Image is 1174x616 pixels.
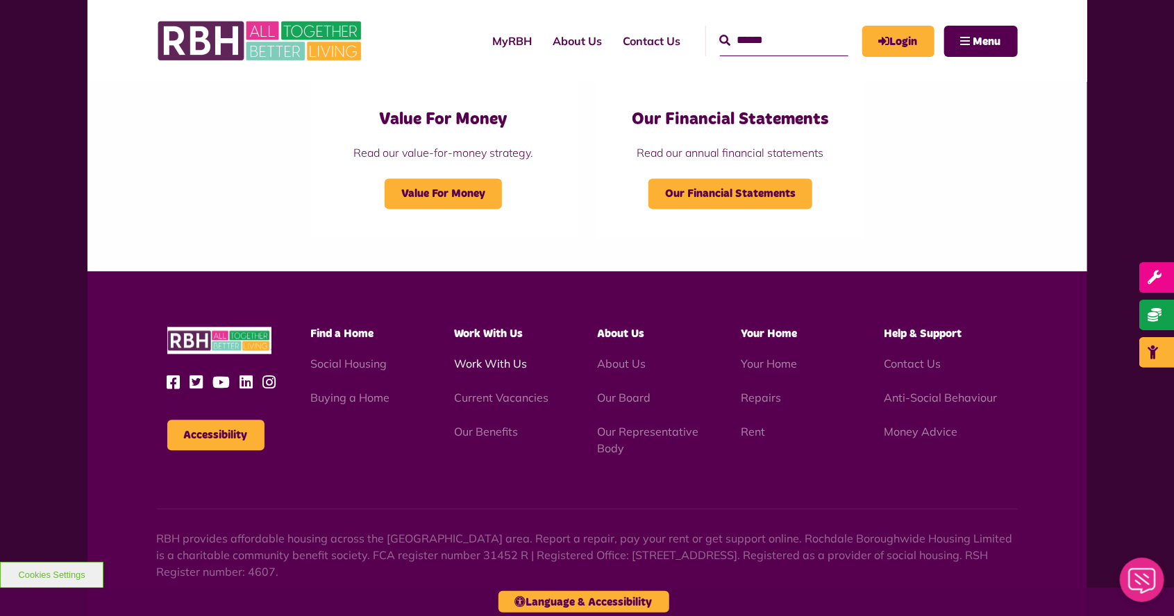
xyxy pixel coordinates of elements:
p: Read our value-for-money strategy. [338,144,548,161]
span: Value For Money [385,178,502,209]
span: Find a Home [310,328,374,339]
p: RBH provides affordable housing across the [GEOGRAPHIC_DATA] area. Report a repair, pay your rent... [157,530,1018,580]
a: Rent [741,425,765,438]
h3: Our Financial Statements [626,109,836,130]
img: RBH [167,327,271,354]
span: Our Financial Statements [648,178,812,209]
a: Current Vacancies [454,391,548,404]
h3: Value For Money [338,109,548,130]
button: Navigation [944,26,1018,57]
a: Anti-Social Behaviour [884,391,998,404]
p: Read our annual financial statements [626,144,836,161]
img: RBH [157,14,365,68]
span: Menu [973,36,1001,47]
a: Our Board [597,391,651,404]
button: Language & Accessibility [498,591,669,613]
a: MyRBH [483,22,543,60]
span: About Us [597,328,644,339]
iframe: Netcall Web Assistant for live chat [1112,554,1174,616]
a: About Us [597,357,646,370]
span: Help & Support [884,328,962,339]
a: Your Home [741,357,797,370]
span: Your Home [741,328,797,339]
a: Money Advice [884,425,958,438]
a: Contact Us [613,22,691,60]
a: Contact Us [884,357,941,370]
a: Our Representative Body [597,425,698,455]
a: MyRBH [862,26,934,57]
a: Repairs [741,391,781,404]
input: Search [720,26,848,55]
button: Accessibility [167,420,265,450]
a: Our Benefits [454,425,518,438]
a: Buying a Home [310,391,389,404]
a: Work With Us [454,357,527,370]
a: Social Housing - open in a new tab [310,357,387,370]
span: Work With Us [454,328,523,339]
a: About Us [543,22,613,60]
